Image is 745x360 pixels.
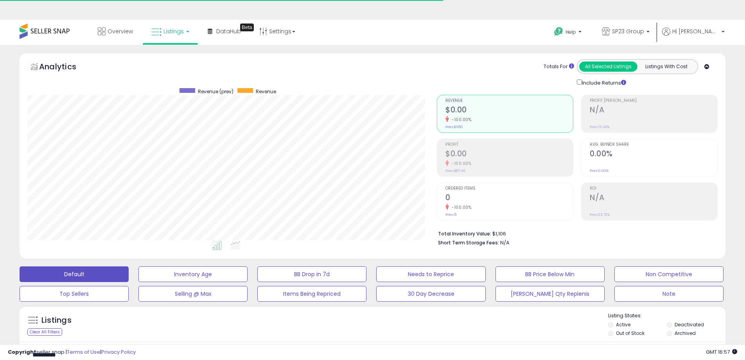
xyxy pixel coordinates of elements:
h2: 0 [445,193,573,204]
span: DataHub [216,27,241,35]
h2: N/A [590,193,717,204]
a: Help [548,21,589,45]
button: Items Being Repriced [257,286,366,302]
span: ROI [590,186,717,191]
button: Note [614,286,723,302]
div: seller snap | | [8,349,136,356]
a: Settings [253,20,301,43]
a: DataHub [202,20,247,43]
i: Get Help [554,27,564,36]
span: SP23 Group [612,27,644,35]
h2: 0.00% [590,149,717,160]
button: Selling @ Max [138,286,248,302]
small: Prev: $650 [445,125,463,129]
span: Avg. Buybox Share [590,143,717,147]
div: Clear All Filters [27,328,62,336]
div: Tooltip anchor [240,24,254,31]
span: 2025-09-11 16:57 GMT [706,348,737,356]
label: Active [616,321,630,328]
a: SP23 Group [596,20,655,45]
button: Non Competitive [614,266,723,282]
button: 30 Day Decrease [376,286,485,302]
small: Prev: 13.46% [590,125,610,129]
label: Deactivated [675,321,704,328]
span: Profit [445,143,573,147]
li: $1,106 [438,228,712,238]
a: Overview [92,20,139,43]
a: Listings [145,20,195,43]
span: Help [565,29,576,35]
button: BB Drop in 7d [257,266,366,282]
label: Out of Stock [616,330,644,336]
small: -100.00% [449,161,471,166]
button: Inventory Age [138,266,248,282]
b: Short Term Storage Fees: [438,239,499,246]
button: Listings With Cost [637,62,695,72]
span: Listings [163,27,184,35]
span: Revenue [256,88,276,95]
h5: Analytics [39,61,92,74]
p: Listing States: [608,312,725,320]
small: Prev: 23.72% [590,212,610,217]
span: Revenue (prev) [198,88,233,95]
button: [PERSON_NAME] Qty Replenis [495,286,605,302]
small: -100.00% [449,117,471,123]
span: Overview [108,27,133,35]
button: All Selected Listings [579,62,637,72]
button: Default [20,266,129,282]
span: N/A [500,239,510,246]
small: -100.00% [449,204,471,210]
div: Totals For [544,63,574,71]
h2: $0.00 [445,105,573,116]
h5: Listings [41,315,72,326]
button: Needs to Reprice [376,266,485,282]
label: Archived [675,330,696,336]
span: Hi [PERSON_NAME] [672,27,719,35]
small: Prev: $87.46 [445,168,465,173]
small: Prev: 5 [445,212,456,217]
span: Revenue [445,99,573,103]
h2: $0.00 [445,149,573,160]
span: Profit [PERSON_NAME] [590,99,717,103]
a: Hi [PERSON_NAME] [662,27,725,45]
h2: N/A [590,105,717,116]
button: Top Sellers [20,286,129,302]
strong: Copyright [8,348,36,356]
small: Prev: 0.00% [590,168,609,173]
b: Total Inventory Value: [438,230,491,237]
span: Ordered Items [445,186,573,191]
div: Include Returns [571,78,635,87]
button: BB Price Below Min [495,266,605,282]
